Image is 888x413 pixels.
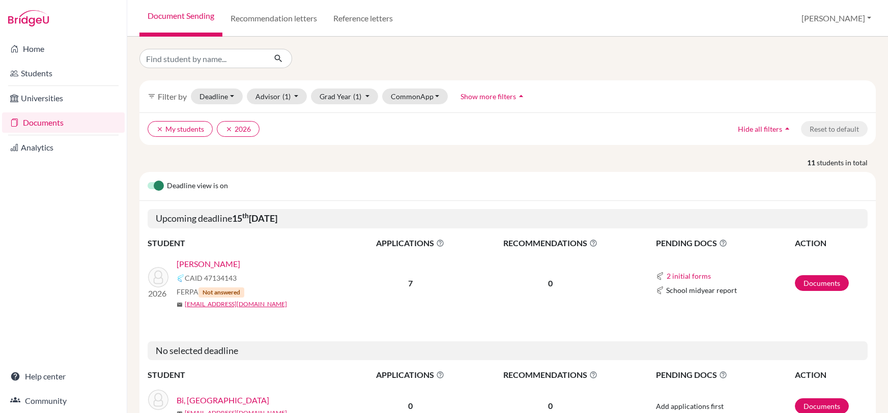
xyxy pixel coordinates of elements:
p: 2026 [148,287,168,300]
a: Help center [2,366,125,387]
span: mail [177,302,183,308]
span: RECOMMENDATIONS [470,237,631,249]
a: Students [2,63,125,83]
a: Documents [2,112,125,133]
a: Bi, [GEOGRAPHIC_DATA] [177,394,269,406]
button: clear2026 [217,121,260,137]
span: Show more filters [461,92,516,101]
th: ACTION [794,237,868,250]
i: filter_list [148,92,156,100]
span: APPLICATIONS [352,237,469,249]
span: students in total [817,157,876,168]
h5: No selected deadline [148,341,868,361]
span: (1) [353,92,361,101]
th: STUDENT [148,237,351,250]
a: [PERSON_NAME] [177,258,240,270]
img: Common App logo [177,274,185,282]
i: clear [156,126,163,133]
a: [EMAIL_ADDRESS][DOMAIN_NAME] [185,300,287,309]
button: [PERSON_NAME] [797,9,876,28]
i: arrow_drop_up [782,124,792,134]
img: Gatlin, Kenadi [148,267,168,287]
span: (1) [282,92,291,101]
button: Advisor(1) [247,88,307,104]
button: Hide all filtersarrow_drop_up [729,121,801,137]
img: Common App logo [656,286,664,294]
a: Documents [795,275,849,291]
span: School midyear report [666,285,737,296]
button: Grad Year(1) [311,88,378,104]
span: Filter by [158,92,187,101]
th: ACTION [794,368,868,381]
th: STUDENT [148,368,351,381]
span: Not answered [198,287,244,298]
span: Deadline view is on [167,180,228,192]
b: 15 [DATE] [232,213,277,224]
img: Common App logo [656,272,664,280]
img: Bi, Chongxi [148,390,168,410]
span: RECOMMENDATIONS [470,369,631,381]
p: 0 [470,277,631,289]
button: Show more filtersarrow_drop_up [452,88,535,104]
a: Home [2,39,125,59]
img: Bridge-U [8,10,49,26]
span: PENDING DOCS [656,369,794,381]
i: clear [225,126,233,133]
input: Find student by name... [139,49,266,68]
b: 0 [408,401,413,410]
sup: th [242,212,249,220]
button: Deadline [191,88,243,104]
span: APPLICATIONS [352,369,469,381]
p: 0 [470,400,631,412]
span: FERPA [177,286,244,298]
strong: 11 [807,157,817,168]
button: Reset to default [801,121,868,137]
a: Universities [2,88,125,108]
span: PENDING DOCS [656,237,794,249]
a: Analytics [2,137,125,158]
span: Hide all filters [738,125,782,133]
h5: Upcoming deadline [148,209,868,228]
a: Community [2,391,125,411]
button: 2 initial forms [666,270,711,282]
b: 7 [408,278,413,288]
span: Add applications first [656,402,724,410]
button: CommonApp [382,88,448,104]
span: CAID 47134143 [185,273,237,283]
button: clearMy students [148,121,213,137]
i: arrow_drop_up [516,91,526,101]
